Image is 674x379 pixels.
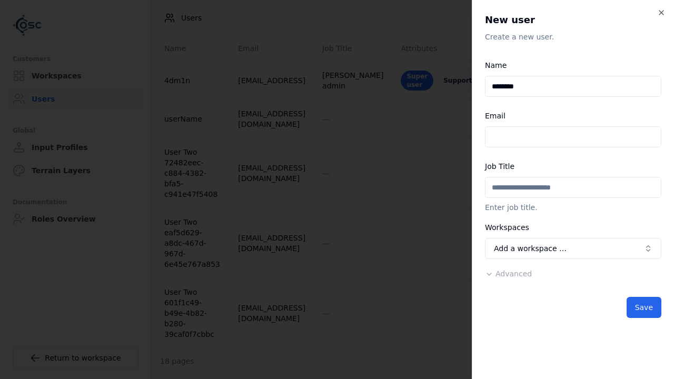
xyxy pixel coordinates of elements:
[627,297,661,318] button: Save
[485,61,507,69] label: Name
[485,13,661,27] h2: New user
[494,243,567,254] span: Add a workspace …
[485,268,532,279] button: Advanced
[485,112,506,120] label: Email
[485,32,661,42] p: Create a new user.
[485,202,661,213] p: Enter job title.
[495,270,532,278] span: Advanced
[485,162,514,171] label: Job Title
[485,223,529,232] label: Workspaces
